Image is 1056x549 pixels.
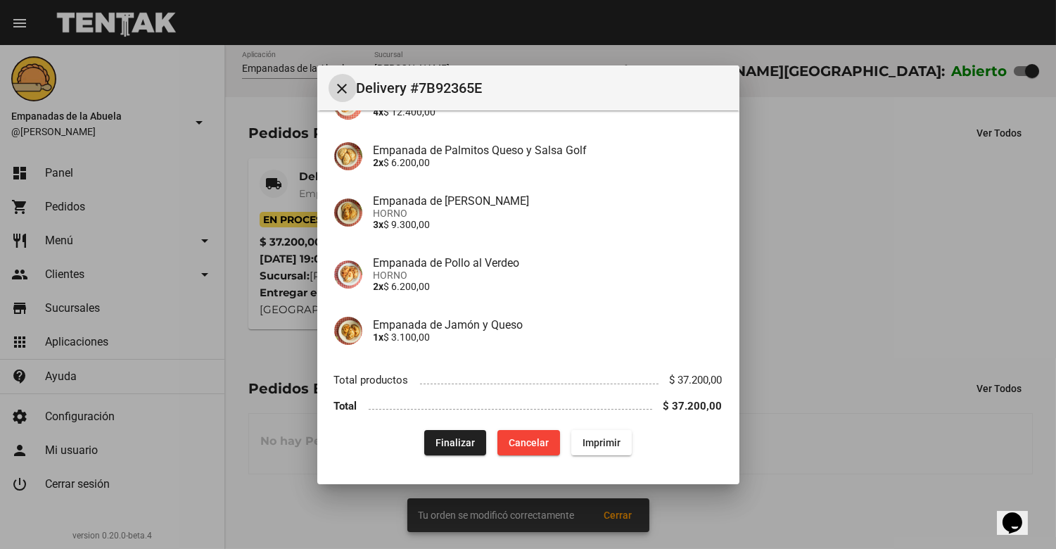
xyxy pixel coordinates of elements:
img: f753fea7-0f09-41b3-9a9e-ddb84fc3b359.jpg [334,198,362,227]
p: $ 3.100,00 [374,332,723,343]
img: 72c15bfb-ac41-4ae4-a4f2-82349035ab42.jpg [334,317,362,345]
img: b535b57a-eb23-4682-a080-b8c53aa6123f.jpg [334,260,362,289]
img: 23889947-f116-4e8f-977b-138207bb6e24.jpg [334,142,362,170]
span: Imprimir [583,437,621,448]
p: $ 6.200,00 [374,281,723,292]
iframe: chat widget [997,493,1042,535]
p: $ 6.200,00 [374,157,723,168]
button: Imprimir [571,430,632,455]
span: HORNO [374,208,723,219]
b: 1x [374,332,384,343]
span: Finalizar [435,437,475,448]
h4: Empanada de Pollo al Verdeo [374,256,723,270]
p: $ 12.400,00 [374,106,723,118]
h4: Empanada de Palmitos Queso y Salsa Golf [374,144,723,157]
span: Delivery #7B92365E [357,77,728,99]
button: Finalizar [424,430,486,455]
b: 2x [374,281,384,292]
button: Cancelar [497,430,560,455]
mat-icon: Cerrar [334,80,351,97]
li: Total productos $ 37.200,00 [334,367,723,393]
p: $ 9.300,00 [374,219,723,230]
b: 3x [374,219,384,230]
span: Cancelar [509,437,549,448]
b: 4x [374,106,384,118]
button: Cerrar [329,74,357,102]
b: 2x [374,157,384,168]
li: Total $ 37.200,00 [334,393,723,419]
h4: Empanada de Jamón y Queso [374,318,723,332]
h4: Empanada de [PERSON_NAME] [374,194,723,208]
span: HORNO [374,270,723,281]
